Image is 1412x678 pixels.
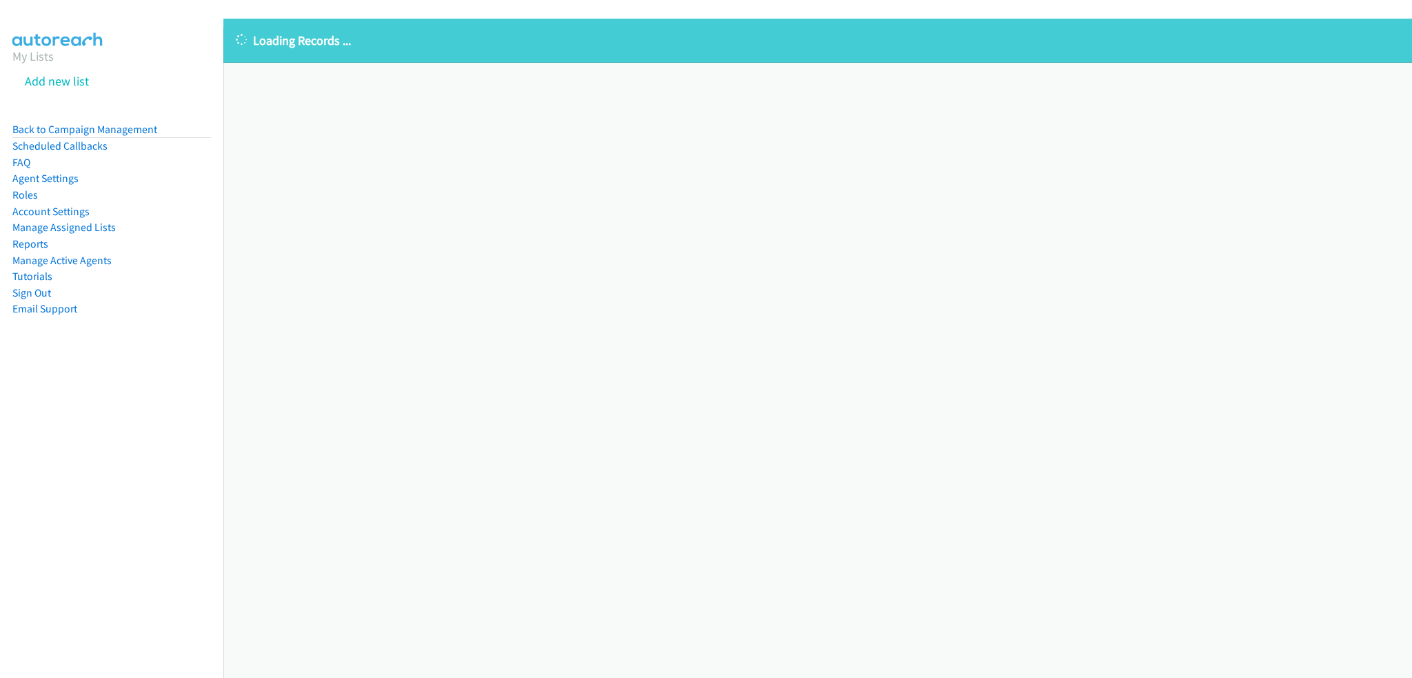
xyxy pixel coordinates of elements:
a: Add new list [25,73,89,89]
a: Account Settings [12,205,90,218]
a: Agent Settings [12,172,79,185]
a: Manage Active Agents [12,254,112,267]
a: Roles [12,188,38,201]
p: Loading Records ... [236,31,1400,50]
a: My Lists [12,48,54,64]
a: FAQ [12,156,30,169]
a: Manage Assigned Lists [12,221,116,234]
a: Sign Out [12,286,51,299]
a: Reports [12,237,48,250]
a: Back to Campaign Management [12,123,157,136]
a: Tutorials [12,270,52,283]
a: Email Support [12,302,77,315]
a: Scheduled Callbacks [12,139,108,152]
